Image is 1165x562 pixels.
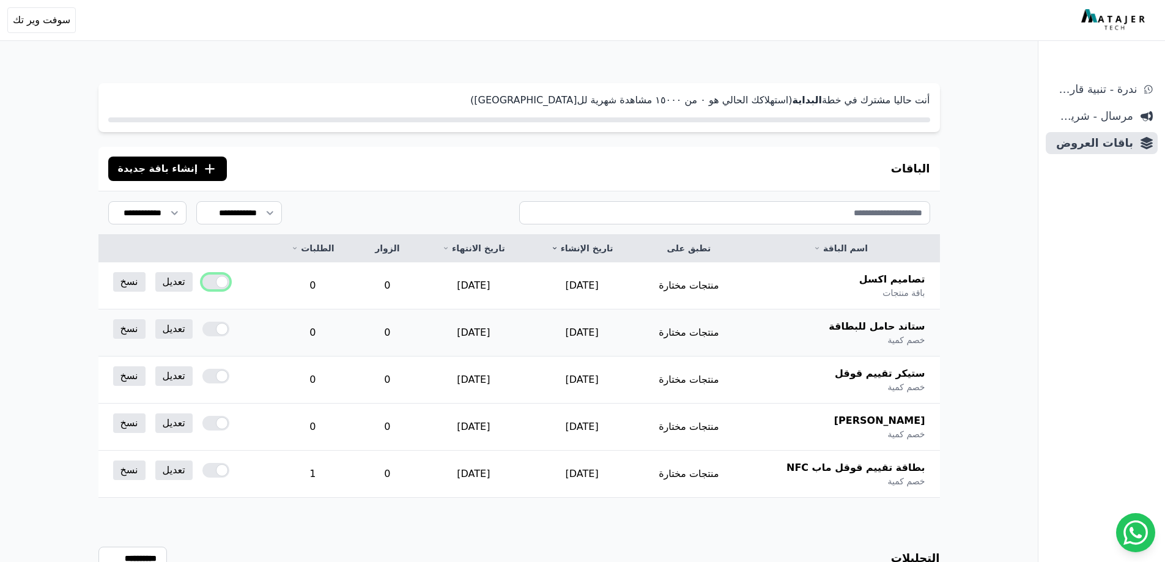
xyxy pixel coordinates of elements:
[636,357,742,404] td: منتجات مختارة
[859,272,925,287] span: تصاميم اكسل
[155,366,193,386] a: تعديل
[108,157,227,181] button: إنشاء باقة جديدة
[270,451,356,498] td: 1
[636,235,742,262] th: تطبق على
[355,235,419,262] th: الزوار
[270,262,356,309] td: 0
[108,93,930,108] p: أنت حاليا مشترك في خطة (استهلاكك الحالي هو ۰ من ١٥۰۰۰ مشاهدة شهرية لل[GEOGRAPHIC_DATA])
[355,404,419,451] td: 0
[419,262,528,309] td: [DATE]
[1051,135,1133,152] span: باقات العروض
[528,451,636,498] td: [DATE]
[155,319,193,339] a: تعديل
[355,309,419,357] td: 0
[419,357,528,404] td: [DATE]
[434,242,513,254] a: تاريخ الانتهاء
[829,319,925,334] span: ستاند حامل للبطاقة
[756,242,925,254] a: اسم الباقة
[542,242,621,254] a: تاريخ الإنشاء
[419,309,528,357] td: [DATE]
[636,404,742,451] td: منتجات مختارة
[270,357,356,404] td: 0
[1081,9,1148,31] img: MatajerTech Logo
[887,428,925,440] span: خصم كمية
[419,451,528,498] td: [DATE]
[887,475,925,487] span: خصم كمية
[528,262,636,309] td: [DATE]
[113,319,146,339] a: نسخ
[786,460,925,475] span: بطاقة تقييم قوقل ماب NFC
[834,413,925,428] span: [PERSON_NAME]
[528,404,636,451] td: [DATE]
[891,160,930,177] h3: الباقات
[528,309,636,357] td: [DATE]
[285,242,341,254] a: الطلبات
[113,413,146,433] a: نسخ
[155,460,193,480] a: تعديل
[155,272,193,292] a: تعديل
[113,366,146,386] a: نسخ
[636,262,742,309] td: منتجات مختارة
[7,7,76,33] button: سوفت وير تك
[355,357,419,404] td: 0
[636,309,742,357] td: منتجات مختارة
[528,357,636,404] td: [DATE]
[155,413,193,433] a: تعديل
[1051,108,1133,125] span: مرسال - شريط دعاية
[1051,81,1137,98] span: ندرة - تنبية قارب علي النفاذ
[118,161,198,176] span: إنشاء باقة جديدة
[270,404,356,451] td: 0
[792,94,821,106] strong: البداية
[419,404,528,451] td: [DATE]
[113,460,146,480] a: نسخ
[636,451,742,498] td: منتجات مختارة
[270,309,356,357] td: 0
[355,451,419,498] td: 0
[835,366,925,381] span: ستيكر تقييم قوقل
[887,381,925,393] span: خصم كمية
[13,13,70,28] span: سوفت وير تك
[355,262,419,309] td: 0
[887,334,925,346] span: خصم كمية
[113,272,146,292] a: نسخ
[882,287,925,299] span: باقة منتجات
